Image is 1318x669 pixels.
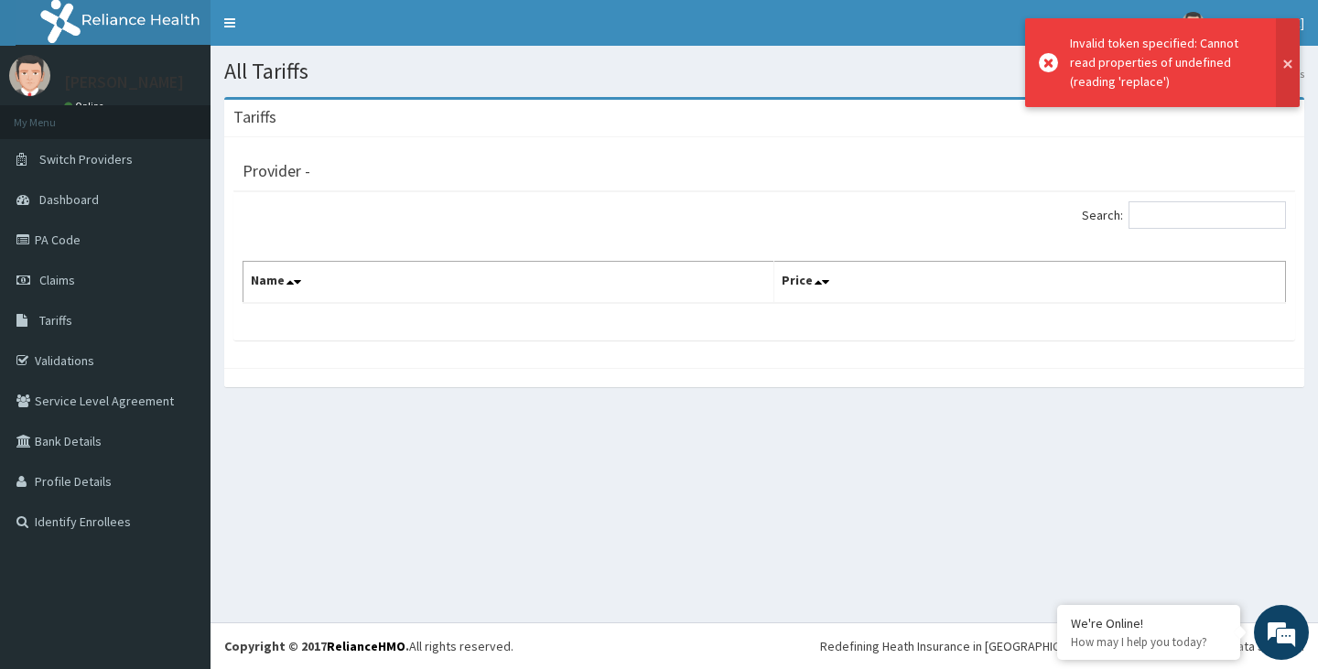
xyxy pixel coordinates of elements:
[39,312,72,329] span: Tariffs
[211,622,1318,669] footer: All rights reserved.
[1071,615,1226,631] div: We're Online!
[64,74,184,91] p: [PERSON_NAME]
[1182,12,1205,35] img: User Image
[39,151,133,167] span: Switch Providers
[243,163,310,179] h3: Provider -
[39,272,75,288] span: Claims
[39,191,99,208] span: Dashboard
[1082,201,1286,229] label: Search:
[224,638,409,654] strong: Copyright © 2017 .
[1215,15,1304,31] span: [PERSON_NAME]
[327,638,405,654] a: RelianceHMO
[1071,634,1226,650] p: How may I help you today?
[773,262,1285,304] th: Price
[1070,34,1259,92] div: Invalid token specified: Cannot read properties of undefined (reading 'replace')
[820,637,1304,655] div: Redefining Heath Insurance in [GEOGRAPHIC_DATA] using Telemedicine and Data Science!
[243,262,774,304] th: Name
[64,100,108,113] a: Online
[224,59,1304,83] h1: All Tariffs
[1129,201,1286,229] input: Search:
[233,109,276,125] h3: Tariffs
[9,55,50,96] img: User Image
